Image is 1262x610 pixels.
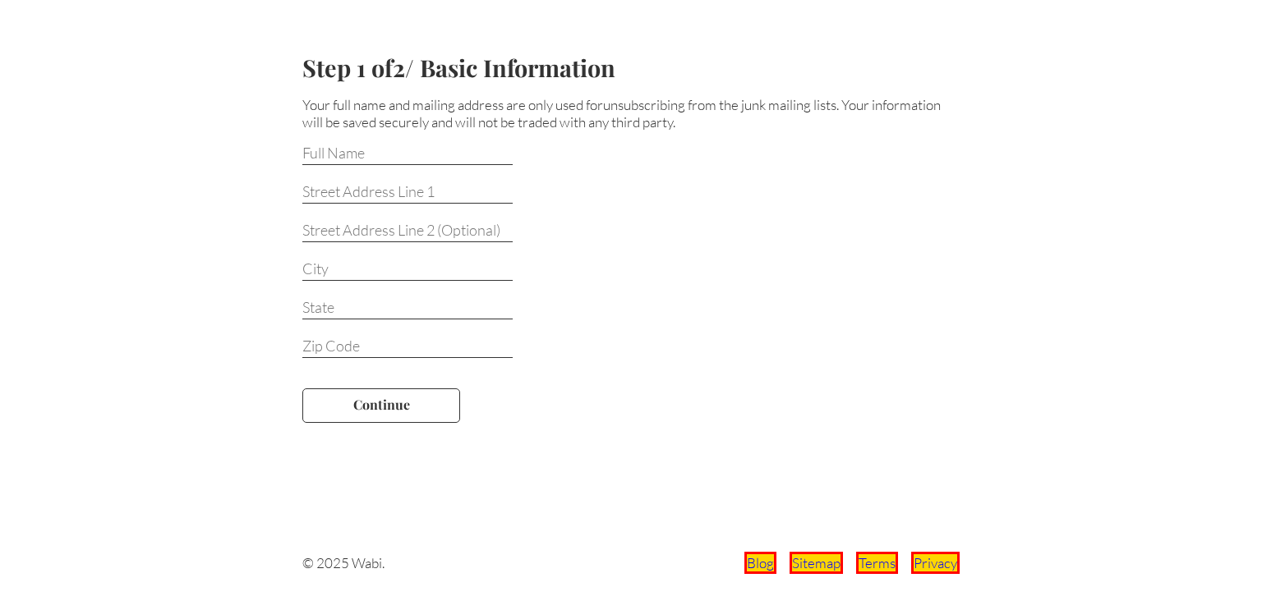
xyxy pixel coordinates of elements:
button: Continue [302,388,460,423]
h2: Step 1 of 2 / Basic Information [302,52,960,83]
a: Blog [744,552,776,574]
span: © 2025 Wabi. [302,554,385,571]
input: State [302,298,513,319]
input: City [302,259,513,281]
input: Zip Code [302,337,513,358]
p: Your full name and mailing address are only used for . Your information will be saved securely an... [302,96,960,131]
a: Sitemap [790,552,843,574]
input: Street Address Line 1 [302,182,513,204]
input: Full Name [302,144,513,165]
input: Street Address Line 2 (Optional) [302,221,513,242]
a: Privacy [911,552,960,574]
a: Terms [856,552,898,574]
span: unsubscribing from the junk mailing lists [603,96,836,113]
